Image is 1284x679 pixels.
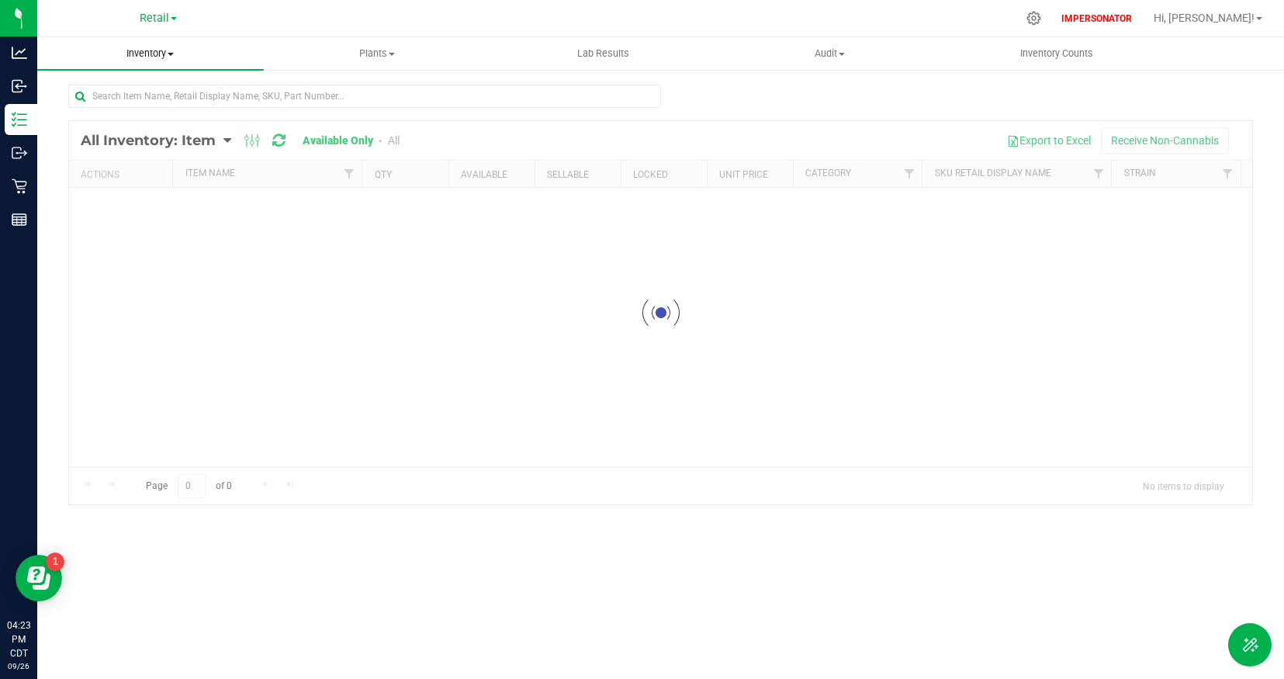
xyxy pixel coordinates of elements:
[12,178,27,194] inline-svg: Retail
[12,212,27,227] inline-svg: Reports
[68,85,661,108] input: Search Item Name, Retail Display Name, SKU, Part Number...
[718,47,943,61] span: Audit
[265,47,490,61] span: Plants
[264,37,490,70] a: Plants
[46,553,64,571] iframe: Resource center unread badge
[7,618,30,660] p: 04:23 PM CDT
[1055,12,1138,26] p: IMPERSONATOR
[7,660,30,672] p: 09/26
[37,37,264,70] a: Inventory
[999,47,1114,61] span: Inventory Counts
[943,37,1170,70] a: Inventory Counts
[37,47,264,61] span: Inventory
[1024,11,1043,26] div: Manage settings
[556,47,650,61] span: Lab Results
[16,555,62,601] iframe: Resource center
[140,12,169,25] span: Retail
[12,78,27,94] inline-svg: Inbound
[1154,12,1255,24] span: Hi, [PERSON_NAME]!
[1228,623,1272,667] button: Toggle Menu
[717,37,943,70] a: Audit
[490,37,717,70] a: Lab Results
[12,45,27,61] inline-svg: Analytics
[12,112,27,127] inline-svg: Inventory
[12,145,27,161] inline-svg: Outbound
